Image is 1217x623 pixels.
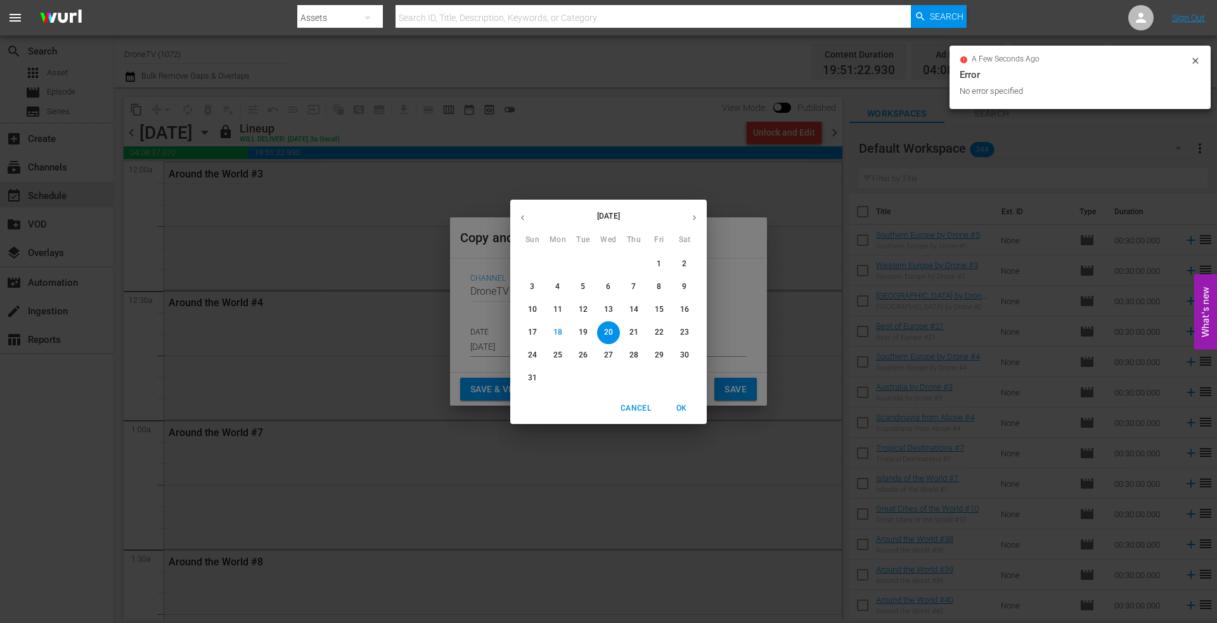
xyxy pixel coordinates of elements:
[673,253,696,276] button: 2
[629,350,638,361] p: 28
[579,304,588,315] p: 12
[604,304,613,315] p: 13
[622,234,645,247] span: Thu
[622,299,645,321] button: 14
[597,299,620,321] button: 13
[521,276,544,299] button: 3
[1172,13,1205,23] a: Sign Out
[553,350,562,361] p: 25
[680,304,689,315] p: 16
[648,276,671,299] button: 8
[657,259,661,269] p: 1
[555,281,560,292] p: 4
[572,276,595,299] button: 5
[546,234,569,247] span: Mon
[615,398,656,419] button: Cancel
[597,276,620,299] button: 6
[648,253,671,276] button: 1
[528,350,537,361] p: 24
[673,344,696,367] button: 30
[673,276,696,299] button: 9
[680,350,689,361] p: 30
[604,327,613,338] p: 20
[521,299,544,321] button: 10
[597,344,620,367] button: 27
[655,327,664,338] p: 22
[673,234,696,247] span: Sat
[682,259,686,269] p: 2
[546,299,569,321] button: 11
[521,344,544,367] button: 24
[622,344,645,367] button: 28
[606,281,610,292] p: 6
[622,276,645,299] button: 7
[546,344,569,367] button: 25
[648,299,671,321] button: 15
[572,299,595,321] button: 12
[648,321,671,344] button: 22
[673,299,696,321] button: 16
[597,234,620,247] span: Wed
[572,344,595,367] button: 26
[530,281,534,292] p: 3
[629,304,638,315] p: 14
[528,304,537,315] p: 10
[930,5,963,28] span: Search
[521,234,544,247] span: Sun
[8,10,23,25] span: menu
[521,367,544,390] button: 31
[648,234,671,247] span: Fri
[535,210,682,222] p: [DATE]
[553,304,562,315] p: 11
[621,402,651,415] span: Cancel
[655,304,664,315] p: 15
[680,327,689,338] p: 23
[657,281,661,292] p: 8
[572,321,595,344] button: 19
[528,373,537,383] p: 31
[1194,274,1217,349] button: Open Feedback Widget
[655,350,664,361] p: 29
[622,321,645,344] button: 21
[629,327,638,338] p: 21
[597,321,620,344] button: 20
[648,344,671,367] button: 29
[972,55,1040,65] span: a few seconds ago
[579,327,588,338] p: 19
[30,3,91,33] img: ans4CAIJ8jUAAAAAAAAAAAAAAAAAAAAAAAAgQb4GAAAAAAAAAAAAAAAAAAAAAAAAJMjXAAAAAAAAAAAAAAAAAAAAAAAAgAT5G...
[631,281,636,292] p: 7
[572,234,595,247] span: Tue
[666,402,697,415] span: OK
[528,327,537,338] p: 17
[546,276,569,299] button: 4
[546,321,569,344] button: 18
[960,67,1201,82] div: Error
[661,398,702,419] button: OK
[521,321,544,344] button: 17
[960,85,1187,98] div: No error specified
[682,281,686,292] p: 9
[604,350,613,361] p: 27
[673,321,696,344] button: 23
[553,327,562,338] p: 18
[579,350,588,361] p: 26
[581,281,585,292] p: 5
